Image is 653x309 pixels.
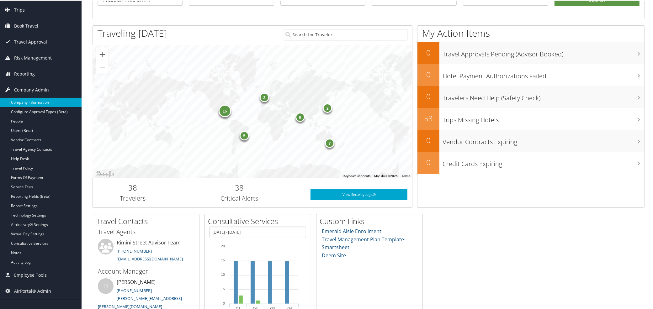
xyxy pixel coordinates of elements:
[14,65,35,81] span: Reporting
[98,227,194,236] h3: Travel Agents
[417,113,439,123] h2: 53
[94,170,115,178] img: Google
[323,102,332,112] div: 2
[322,227,382,234] a: Emerald Aisle Enrollment
[374,174,398,177] span: Map data ©2025
[96,215,199,226] h2: Travel Contacts
[417,86,644,107] a: 0Travelers Need Help (Safety Check)
[417,91,439,101] h2: 0
[98,295,182,309] a: [PERSON_NAME][EMAIL_ADDRESS][PERSON_NAME][DOMAIN_NAME]
[417,69,439,79] h2: 0
[98,278,114,293] div: TK
[443,90,644,102] h3: Travelers Need Help (Safety Check)
[94,170,115,178] a: Open this area in Google Maps (opens a new window)
[223,301,225,305] tspan: 0
[98,182,168,192] h2: 38
[223,286,225,290] tspan: 5
[325,138,334,147] div: 7
[443,156,644,168] h3: Credit Cards Expiring
[260,92,269,102] div: 2
[417,151,644,173] a: 0Credit Cards Expiring
[14,34,47,49] span: Travel Approval
[295,112,305,121] div: 6
[178,193,301,202] h3: Critical Alerts
[417,107,644,129] a: 53Trips Missing Hotels
[117,255,183,261] a: [EMAIL_ADDRESS][DOMAIN_NAME]
[221,272,225,276] tspan: 10
[443,134,644,146] h3: Vendor Contracts Expiring
[98,266,194,275] h3: Account Manager
[343,173,370,178] button: Keyboard shortcuts
[417,64,644,86] a: 0Hotel Payment Authorizations Failed
[14,267,47,282] span: Employee Tools
[95,238,198,264] li: Rimini Street Advisor Team
[311,188,407,200] a: View SecurityLogic®
[14,2,25,17] span: Trips
[240,130,249,140] div: 5
[417,47,439,57] h2: 0
[96,48,109,60] button: Zoom in
[322,251,346,258] a: Deem Site
[443,112,644,124] h3: Trips Missing Hotels
[98,26,167,39] h1: Traveling [DATE]
[96,60,109,73] button: Zoom out
[417,129,644,151] a: 0Vendor Contracts Expiring
[14,81,49,97] span: Company Admin
[417,156,439,167] h2: 0
[117,287,152,293] a: [PHONE_NUMBER]
[178,182,301,192] h2: 38
[443,68,644,80] h3: Hotel Payment Authorizations Failed
[417,26,644,39] h1: My Action Items
[221,258,225,261] tspan: 15
[219,104,231,117] div: 16
[14,50,52,65] span: Risk Management
[443,46,644,58] h3: Travel Approvals Pending (Advisor Booked)
[117,248,152,253] a: [PHONE_NUMBER]
[208,215,311,226] h2: Consultative Services
[320,215,422,226] h2: Custom Links
[417,134,439,145] h2: 0
[14,18,38,33] span: Book Travel
[322,235,406,250] a: Travel Management Plan Template- Smartsheet
[221,244,225,247] tspan: 20
[417,42,644,64] a: 0Travel Approvals Pending (Advisor Booked)
[98,193,168,202] h3: Travelers
[401,174,410,177] a: Terms (opens in new tab)
[284,28,407,40] input: Search for Traveler
[14,283,51,298] span: AirPortal® Admin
